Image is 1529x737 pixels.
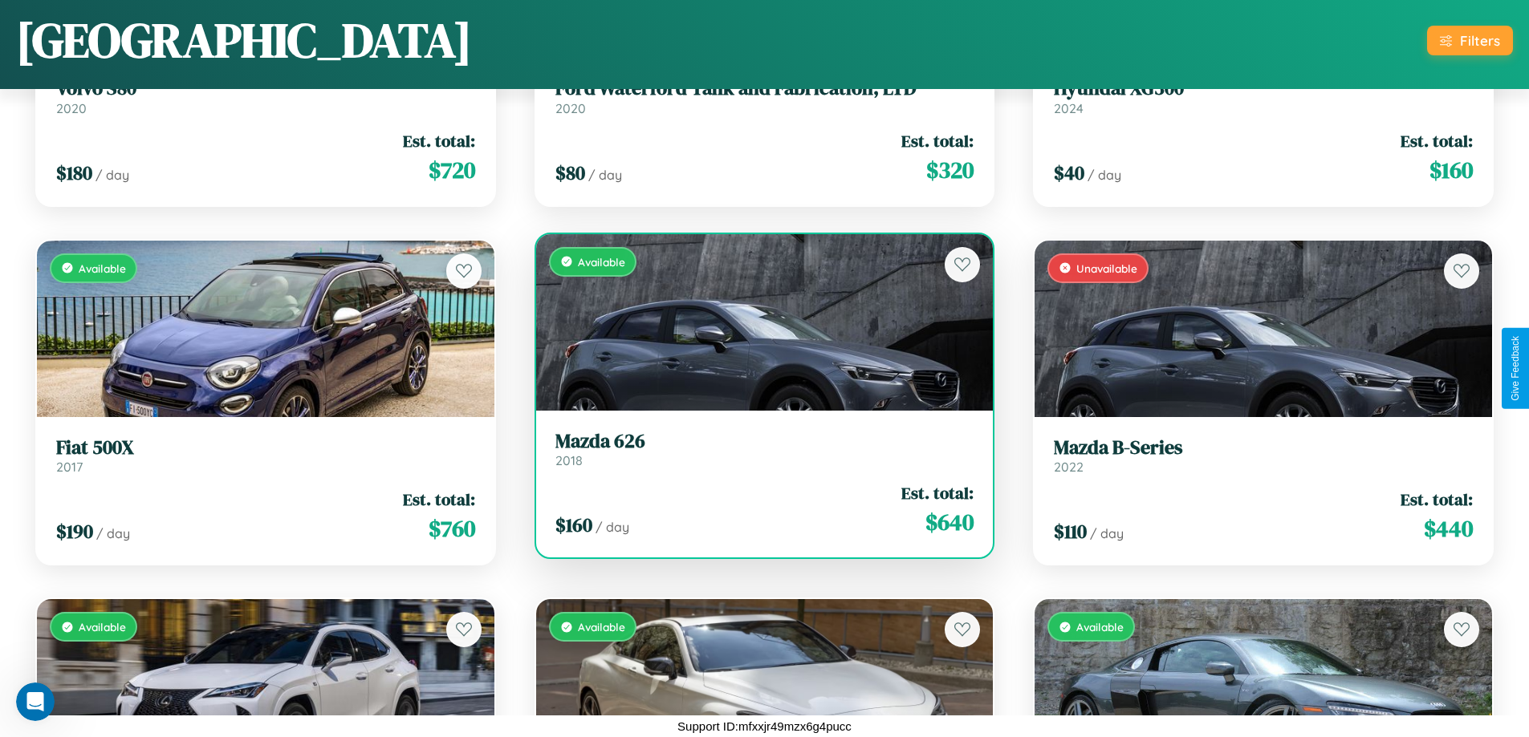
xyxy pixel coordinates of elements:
span: 2018 [555,452,583,468]
button: Filters [1427,26,1513,55]
div: Give Feedback [1510,336,1521,401]
span: $ 180 [56,160,92,186]
span: $ 190 [56,518,93,545]
span: / day [596,519,629,535]
a: Fiat 500X2017 [56,436,475,476]
span: $ 320 [926,154,974,186]
h3: Mazda 626 [555,430,974,453]
span: $ 720 [429,154,475,186]
h3: Ford Waterford Tank and Fabrication, LTD [555,77,974,100]
span: 2020 [56,100,87,116]
a: Hyundai XG3002024 [1054,77,1473,116]
span: $ 440 [1424,512,1473,545]
span: / day [96,525,130,541]
span: Available [578,620,625,634]
span: $ 640 [925,506,974,538]
span: Available [578,255,625,269]
span: Available [79,261,126,275]
span: $ 110 [1054,518,1087,545]
span: 2017 [56,459,83,475]
p: Support ID: mfxxjr49mzx6g4pucc [677,715,852,737]
a: Mazda B-Series2022 [1054,436,1473,476]
span: $ 760 [429,512,475,545]
a: Volvo S802020 [56,77,475,116]
span: Available [79,620,126,634]
span: $ 80 [555,160,585,186]
span: / day [1088,167,1121,183]
iframe: Intercom live chat [16,682,55,721]
span: Unavailable [1076,261,1137,275]
span: / day [96,167,129,183]
a: Mazda 6262018 [555,430,974,469]
h3: Fiat 500X [56,436,475,460]
span: Est. total: [901,129,974,152]
span: $ 160 [555,512,592,538]
h1: [GEOGRAPHIC_DATA] [16,7,472,73]
h3: Mazda B-Series [1054,436,1473,460]
span: Est. total: [1401,129,1473,152]
span: 2024 [1054,100,1084,116]
span: 2022 [1054,459,1084,475]
div: Filters [1460,32,1500,49]
a: Ford Waterford Tank and Fabrication, LTD2020 [555,77,974,116]
h3: Hyundai XG300 [1054,77,1473,100]
span: / day [588,167,622,183]
span: Est. total: [1401,488,1473,511]
span: $ 40 [1054,160,1084,186]
h3: Volvo S80 [56,77,475,100]
span: Est. total: [901,481,974,504]
span: Available [1076,620,1124,634]
span: $ 160 [1429,154,1473,186]
span: Est. total: [403,488,475,511]
span: Est. total: [403,129,475,152]
span: / day [1090,525,1124,541]
span: 2020 [555,100,586,116]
